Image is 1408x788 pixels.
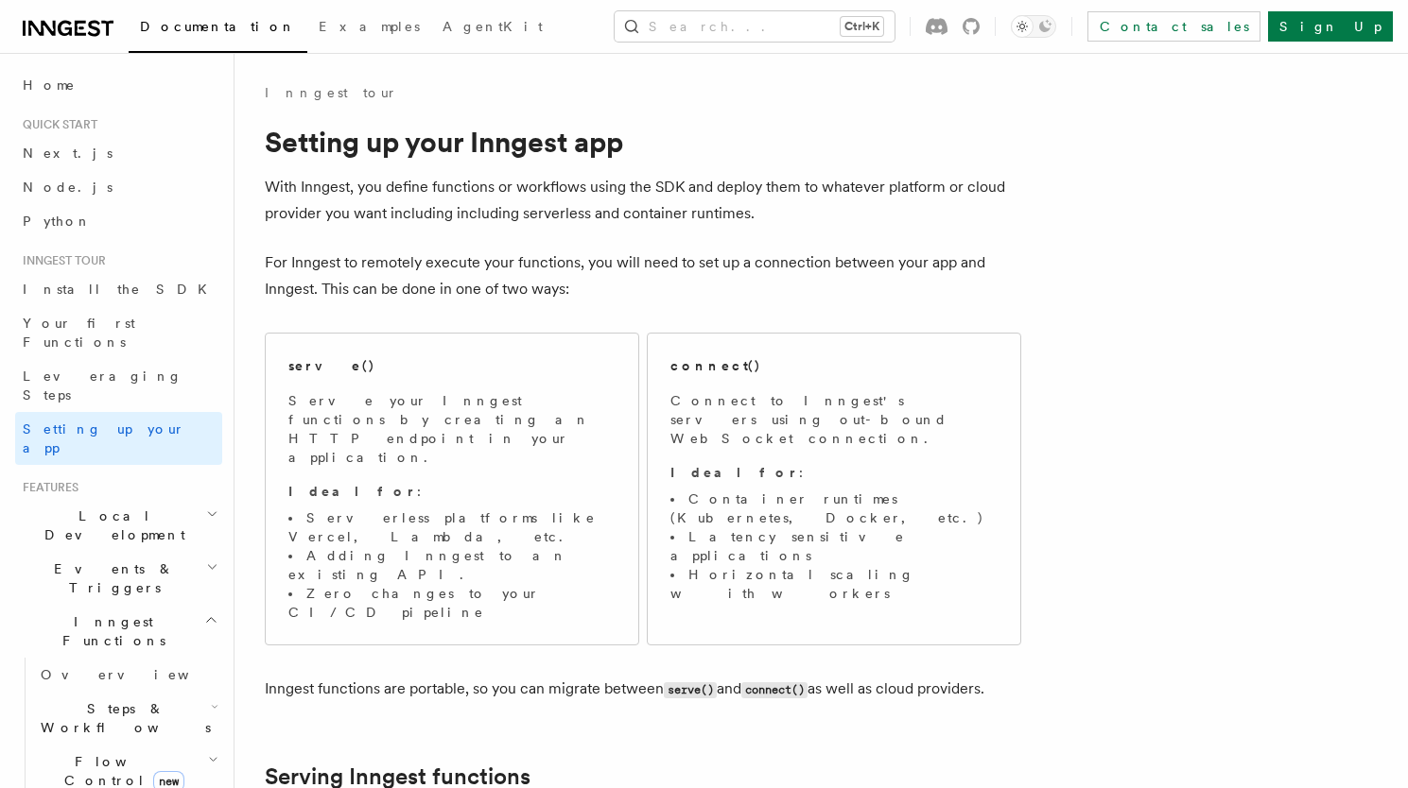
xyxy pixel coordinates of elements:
li: Container runtimes (Kubernetes, Docker, etc.) [670,489,998,527]
span: Features [15,480,78,495]
a: Next.js [15,136,222,170]
a: Setting up your app [15,412,222,465]
p: Inngest functions are portable, so you can migrate between and as well as cloud providers. [265,676,1021,703]
span: Setting up your app [23,421,185,455]
li: Horizontal scaling with workers [670,565,998,603]
span: Node.js [23,180,113,195]
li: Latency sensitive applications [670,527,998,565]
p: : [670,463,998,482]
a: AgentKit [431,6,554,51]
code: connect() [741,682,808,698]
a: Home [15,68,222,102]
h1: Setting up your Inngest app [265,125,1021,159]
kbd: Ctrl+K [841,17,883,36]
p: : [288,482,616,501]
a: Documentation [129,6,307,53]
span: Examples [319,19,420,34]
a: Contact sales [1087,11,1260,42]
h2: serve() [288,356,375,375]
span: Your first Functions [23,316,135,350]
span: Inngest Functions [15,612,204,650]
span: Install the SDK [23,282,218,297]
a: Python [15,204,222,238]
span: Next.js [23,146,113,161]
strong: Ideal for [670,465,799,480]
a: Inngest tour [265,83,397,102]
span: Quick start [15,117,97,132]
button: Inngest Functions [15,605,222,658]
p: Connect to Inngest's servers using out-bound WebSocket connection. [670,391,998,448]
button: Search...Ctrl+K [615,11,895,42]
p: For Inngest to remotely execute your functions, you will need to set up a connection between your... [265,249,1021,302]
span: Documentation [140,19,296,34]
button: Toggle dark mode [1011,15,1056,38]
button: Events & Triggers [15,552,222,605]
li: Adding Inngest to an existing API. [288,546,616,584]
a: connect()Connect to Inngest's servers using out-bound WebSocket connection.Ideal for:Container ru... [647,333,1021,645]
span: AgentKit [443,19,543,34]
a: Install the SDK [15,272,222,306]
button: Local Development [15,499,222,552]
strong: Ideal for [288,484,417,499]
p: Serve your Inngest functions by creating an HTTP endpoint in your application. [288,391,616,467]
a: Overview [33,658,222,692]
a: Sign Up [1268,11,1393,42]
h2: connect() [670,356,761,375]
button: Steps & Workflows [33,692,222,745]
a: Leveraging Steps [15,359,222,412]
span: Local Development [15,506,206,544]
span: Inngest tour [15,253,106,268]
code: serve() [664,682,717,698]
span: Events & Triggers [15,559,206,597]
a: Examples [307,6,431,51]
span: Steps & Workflows [33,699,211,737]
span: Leveraging Steps [23,368,183,403]
span: Overview [41,667,235,682]
a: Your first Functions [15,306,222,359]
span: Python [23,214,92,229]
span: Home [23,76,76,94]
li: Zero changes to your CI/CD pipeline [288,584,616,622]
p: With Inngest, you define functions or workflows using the SDK and deploy them to whatever platfor... [265,174,1021,227]
li: Serverless platforms like Vercel, Lambda, etc. [288,508,616,546]
a: Node.js [15,170,222,204]
a: serve()Serve your Inngest functions by creating an HTTP endpoint in your application.Ideal for:Se... [265,333,639,645]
